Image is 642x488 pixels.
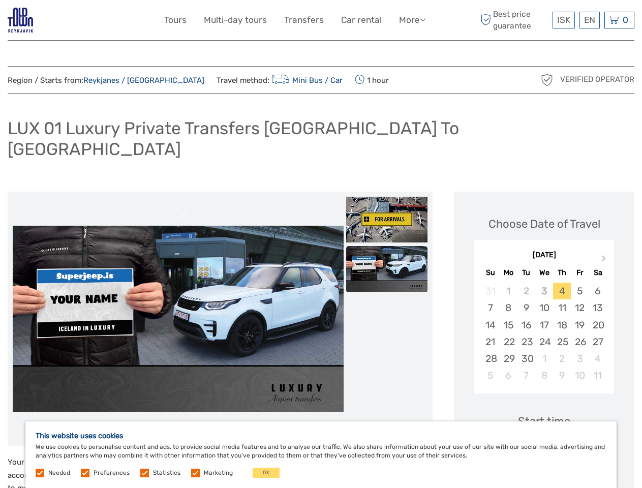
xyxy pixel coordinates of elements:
div: Choose Tuesday, September 23rd, 2025 [517,333,535,350]
div: Choose Date of Travel [488,216,600,232]
div: Choose Monday, September 15th, 2025 [500,317,517,333]
div: Not available Wednesday, September 3rd, 2025 [535,283,553,299]
img: 16fb447c7d50440eaa484c9a0dbf045b_slider_thumbnail.jpeg [346,246,427,292]
div: Choose Thursday, September 4th, 2025 [553,283,571,299]
span: 1 hour [355,73,389,87]
div: Choose Friday, September 12th, 2025 [571,299,589,316]
div: Choose Monday, September 22nd, 2025 [500,333,517,350]
div: Choose Saturday, October 11th, 2025 [589,367,606,384]
label: Marketing [204,469,233,477]
div: Choose Monday, September 29th, 2025 [500,350,517,367]
div: Choose Monday, October 6th, 2025 [500,367,517,384]
div: Choose Sunday, October 5th, 2025 [481,367,499,384]
a: More [399,13,425,27]
div: Choose Saturday, September 6th, 2025 [589,283,606,299]
a: Reykjanes / [GEOGRAPHIC_DATA] [83,76,204,85]
div: Choose Saturday, September 20th, 2025 [589,317,606,333]
div: Th [553,266,571,280]
div: Choose Thursday, October 2nd, 2025 [553,350,571,367]
img: 3594-675a8020-bb5e-44e2-ad73-0542bc91ef0d_logo_small.jpg [8,8,33,33]
div: Choose Friday, October 3rd, 2025 [571,350,589,367]
span: Travel method: [217,73,343,87]
a: Car rental [341,13,382,27]
div: Choose Wednesday, September 10th, 2025 [535,299,553,316]
a: Multi-day tours [204,13,267,27]
div: Choose Friday, October 10th, 2025 [571,367,589,384]
button: OK [253,468,280,478]
div: Fr [571,266,589,280]
img: d17cabca94be4cdf9a944f0c6cf5d444_slider_thumbnail.jpg [346,197,427,242]
div: Choose Wednesday, September 24th, 2025 [535,333,553,350]
div: Choose Thursday, September 25th, 2025 [553,333,571,350]
div: We [535,266,553,280]
div: Not available Sunday, August 31st, 2025 [481,283,499,299]
label: Statistics [153,469,180,477]
p: We're away right now. Please check back later! [14,18,115,26]
div: Choose Sunday, September 14th, 2025 [481,317,499,333]
div: Choose Tuesday, September 9th, 2025 [517,299,535,316]
span: Best price guarantee [478,9,550,31]
div: Choose Thursday, September 18th, 2025 [553,317,571,333]
div: Sa [589,266,606,280]
span: ISK [557,15,570,25]
div: Choose Sunday, September 21st, 2025 [481,333,499,350]
div: Choose Sunday, September 7th, 2025 [481,299,499,316]
span: Verified Operator [560,74,634,85]
img: 16fb447c7d50440eaa484c9a0dbf045b_main_slider.jpeg [13,226,344,412]
div: [DATE] [474,250,614,261]
div: Choose Friday, September 5th, 2025 [571,283,589,299]
h5: This website uses cookies [36,432,606,440]
div: Choose Friday, September 19th, 2025 [571,317,589,333]
div: Choose Saturday, September 27th, 2025 [589,333,606,350]
a: Tours [164,13,187,27]
span: 0 [621,15,630,25]
div: Choose Wednesday, October 8th, 2025 [535,367,553,384]
a: Transfers [284,13,324,27]
div: Choose Wednesday, September 17th, 2025 [535,317,553,333]
button: Open LiveChat chat widget [117,16,129,28]
div: Tu [517,266,535,280]
div: Choose Saturday, October 4th, 2025 [589,350,606,367]
div: month 2025-09 [477,283,610,384]
div: Not available Tuesday, September 2nd, 2025 [517,283,535,299]
a: Mini Bus / Car [269,76,343,85]
div: Choose Thursday, September 11th, 2025 [553,299,571,316]
button: Next Month [597,253,613,269]
div: Su [481,266,499,280]
div: Choose Saturday, September 13th, 2025 [589,299,606,316]
div: Choose Monday, September 8th, 2025 [500,299,517,316]
div: We use cookies to personalise content and ads, to provide social media features and to analyse ou... [25,421,617,488]
div: Not available Monday, September 1st, 2025 [500,283,517,299]
h1: LUX 01 Luxury Private Transfers [GEOGRAPHIC_DATA] To [GEOGRAPHIC_DATA] [8,118,634,159]
label: Preferences [94,469,130,477]
div: Choose Thursday, October 9th, 2025 [553,367,571,384]
div: Choose Tuesday, September 30th, 2025 [517,350,535,367]
label: Needed [48,469,70,477]
img: verified_operator_grey_128.png [539,72,555,88]
div: Choose Friday, September 26th, 2025 [571,333,589,350]
div: Choose Tuesday, October 7th, 2025 [517,367,535,384]
div: EN [579,12,600,28]
span: Region / Starts from: [8,75,204,86]
div: Mo [500,266,517,280]
div: Choose Sunday, September 28th, 2025 [481,350,499,367]
div: Start time [518,413,570,429]
div: Choose Tuesday, September 16th, 2025 [517,317,535,333]
div: Choose Wednesday, October 1st, 2025 [535,350,553,367]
